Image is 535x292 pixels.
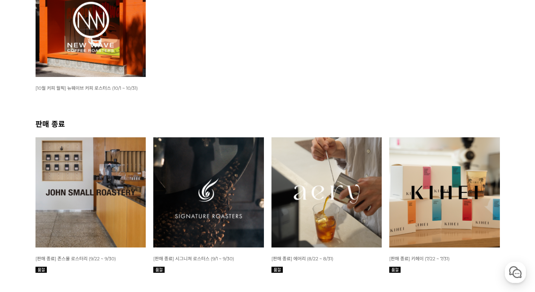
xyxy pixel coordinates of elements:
[271,255,333,261] a: [판매 종료] 에어리 (8/22 ~ 8/31)
[153,255,234,261] a: [판매 종료] 시그니쳐 로스터스 (9/1 ~ 9/30)
[50,229,97,248] a: 대화
[271,267,283,273] img: 품절
[389,137,500,248] img: 7월 커피 스몰 월픽 키헤이
[35,85,138,91] a: [10월 커피 월픽] 뉴웨이브 커피 로스터스 (10/1 ~ 10/31)
[153,137,264,248] img: [판매 종료] 시그니쳐 로스터스 (9/1 ~ 9/30)
[153,267,165,273] img: 품절
[271,137,382,248] img: 8월 커피 스몰 월픽 에어리
[35,137,146,248] img: [판매 종료] 존스몰 로스터리 (9/22 ~ 9/30)
[389,267,401,273] img: 품절
[35,255,116,261] a: [판매 종료] 존스몰 로스터리 (9/22 ~ 9/30)
[24,241,28,247] span: 홈
[35,267,47,273] img: 품절
[389,255,450,261] a: [판매 종료] 키헤이 (7/22 ~ 7/31)
[35,118,500,129] h2: 판매 종료
[97,229,145,248] a: 설정
[117,241,126,247] span: 설정
[2,229,50,248] a: 홈
[69,241,78,247] span: 대화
